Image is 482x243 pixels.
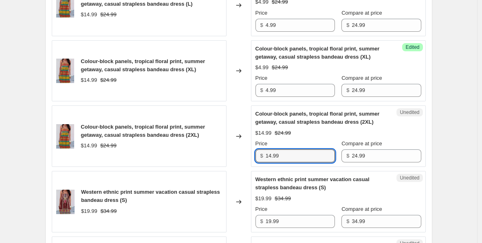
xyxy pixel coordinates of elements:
div: $14.99 [255,129,272,137]
span: Colour-block panels, tropical floral print, summer getaway, casual strapless bandeau dress (XL) [255,46,380,60]
span: $ [346,22,349,28]
span: Colour-block panels, tropical floral print, summer getaway, casual strapless bandeau dress (XL) [81,58,205,72]
span: $ [260,153,263,159]
span: Western ethnic print summer vacation casual strapless bandeau dress (S) [255,176,370,190]
span: $ [260,87,263,93]
strike: $24.99 [100,76,117,84]
span: Colour-block panels, tropical floral print, summer getaway, casual strapless bandeau dress (2XL) [81,124,205,138]
span: Compare at price [341,75,382,81]
span: Compare at price [341,206,382,212]
span: Compare at price [341,10,382,16]
div: $4.99 [255,63,269,72]
strike: $34.99 [275,195,291,203]
span: Unedited [400,109,419,116]
span: $ [346,87,349,93]
strike: $24.99 [100,142,117,150]
span: $ [346,153,349,159]
span: Western ethnic print summer vacation casual strapless bandeau dress (S) [81,189,220,203]
div: $19.99 [255,195,272,203]
span: $ [260,218,263,224]
span: Price [255,140,268,147]
div: $14.99 [81,11,97,19]
div: $19.99 [81,207,97,215]
span: Compare at price [341,140,382,147]
img: c7185e53-314c-4c9c-b81f-c2b0507c480b_748cbe6f-f52b-4002-9f40-601ab8fd062b_80x.jpg [56,124,75,149]
span: Price [255,75,268,81]
span: $ [260,22,263,28]
span: Unedited [400,175,419,181]
strike: $34.99 [101,207,117,215]
span: Price [255,206,268,212]
div: $14.99 [81,142,97,150]
strike: $24.99 [272,63,288,72]
span: Edited [405,44,419,50]
span: Price [255,10,268,16]
span: Colour-block panels, tropical floral print, summer getaway, casual strapless bandeau dress (2XL) [255,111,380,125]
img: 4391364e-7bd6-45da-b2e0-e65fc7ff0c61_80x.jpg [56,190,75,214]
span: $ [346,218,349,224]
div: $14.99 [81,76,97,84]
strike: $24.99 [100,11,117,19]
img: c7185e53-314c-4c9c-b81f-c2b0507c480b_748cbe6f-f52b-4002-9f40-601ab8fd062b_80x.jpg [56,59,75,83]
strike: $24.99 [275,129,291,137]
